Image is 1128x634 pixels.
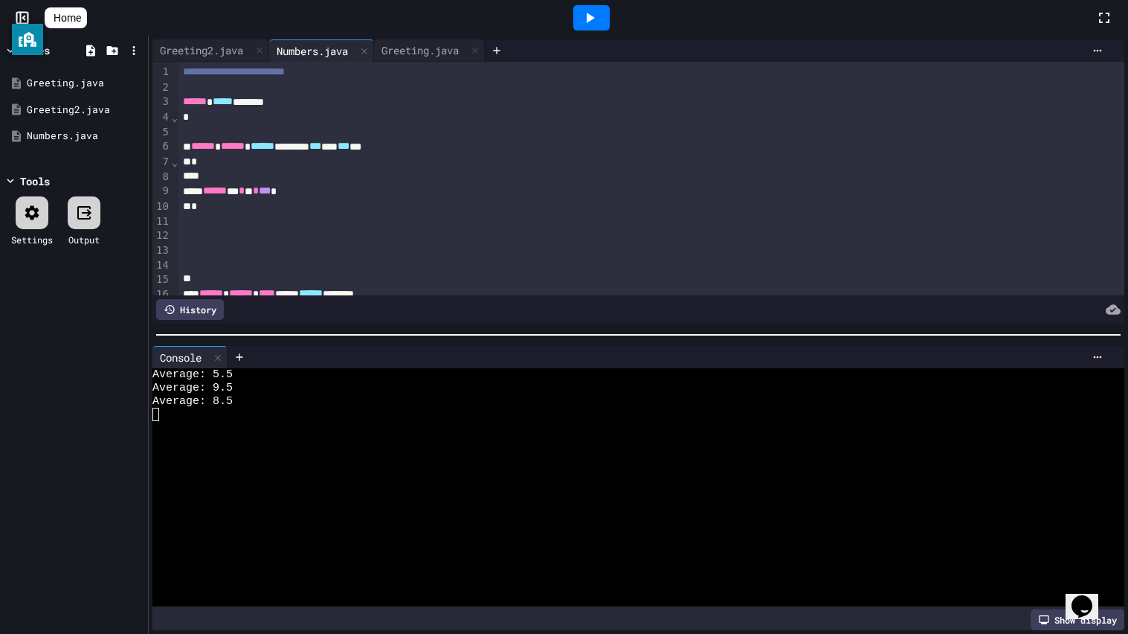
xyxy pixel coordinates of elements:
div: 1 [152,65,171,80]
span: Average: 5.5 [152,368,233,382]
div: 15 [152,272,171,287]
div: Output [68,233,100,246]
div: Numbers.java [269,39,374,62]
span: Fold line [171,112,178,124]
div: 2 [152,80,171,95]
div: Tools [20,173,50,189]
div: Greeting.java [374,39,485,62]
div: 10 [152,199,171,214]
span: Average: 9.5 [152,382,233,395]
div: Greeting2.java [27,103,143,118]
div: Show display [1031,609,1124,630]
div: Numbers.java [269,43,355,59]
div: 14 [152,258,171,273]
span: Fold line [171,156,178,168]
div: 4 [152,110,171,125]
span: Home [54,10,81,25]
div: Console [152,346,228,368]
div: 6 [152,139,171,155]
div: 9 [152,184,171,199]
div: 16 [152,287,171,303]
button: privacy banner [12,24,43,55]
div: Settings [11,233,53,246]
div: Greeting.java [374,42,466,58]
div: 11 [152,214,171,229]
div: Numbers.java [27,129,143,144]
div: Greeting2.java [152,39,269,62]
iframe: chat widget [1066,574,1113,619]
div: 7 [152,155,171,170]
div: 5 [152,125,171,140]
div: 3 [152,95,171,110]
div: 12 [152,228,171,243]
div: Greeting.java [27,76,143,91]
div: 8 [152,170,171,185]
span: Average: 8.5 [152,395,233,409]
div: 13 [152,243,171,258]
div: Greeting2.java [152,42,251,58]
a: Home [45,7,87,28]
div: History [156,299,224,320]
div: Console [152,350,209,365]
